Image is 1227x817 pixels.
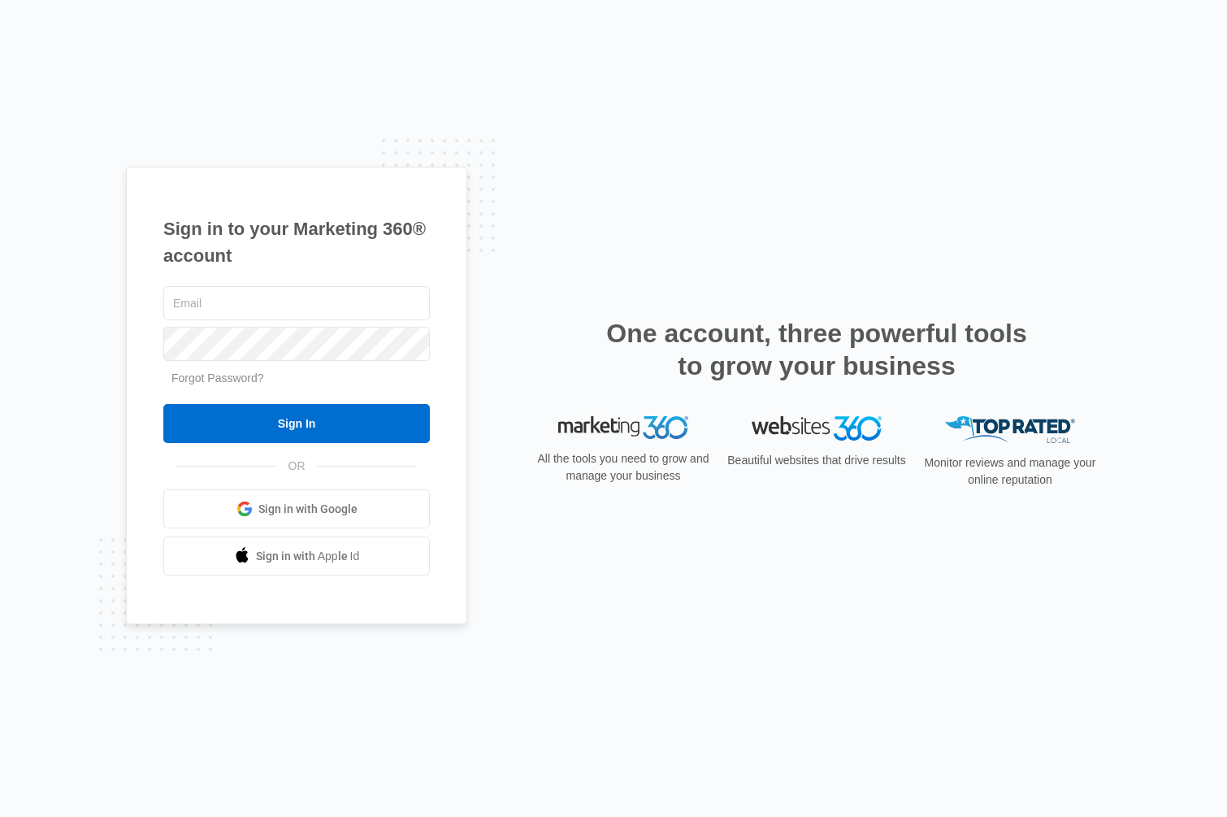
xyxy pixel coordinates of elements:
[277,458,317,475] span: OR
[945,416,1075,443] img: Top Rated Local
[558,416,688,439] img: Marketing 360
[726,452,908,469] p: Beautiful websites that drive results
[171,372,264,385] a: Forgot Password?
[601,317,1032,382] h2: One account, three powerful tools to grow your business
[163,215,430,269] h1: Sign in to your Marketing 360® account
[532,450,714,485] p: All the tools you need to grow and manage your business
[752,416,882,440] img: Websites 360
[163,404,430,443] input: Sign In
[258,501,358,518] span: Sign in with Google
[163,489,430,528] a: Sign in with Google
[256,548,360,565] span: Sign in with Apple Id
[163,286,430,320] input: Email
[163,537,430,576] a: Sign in with Apple Id
[919,454,1101,489] p: Monitor reviews and manage your online reputation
